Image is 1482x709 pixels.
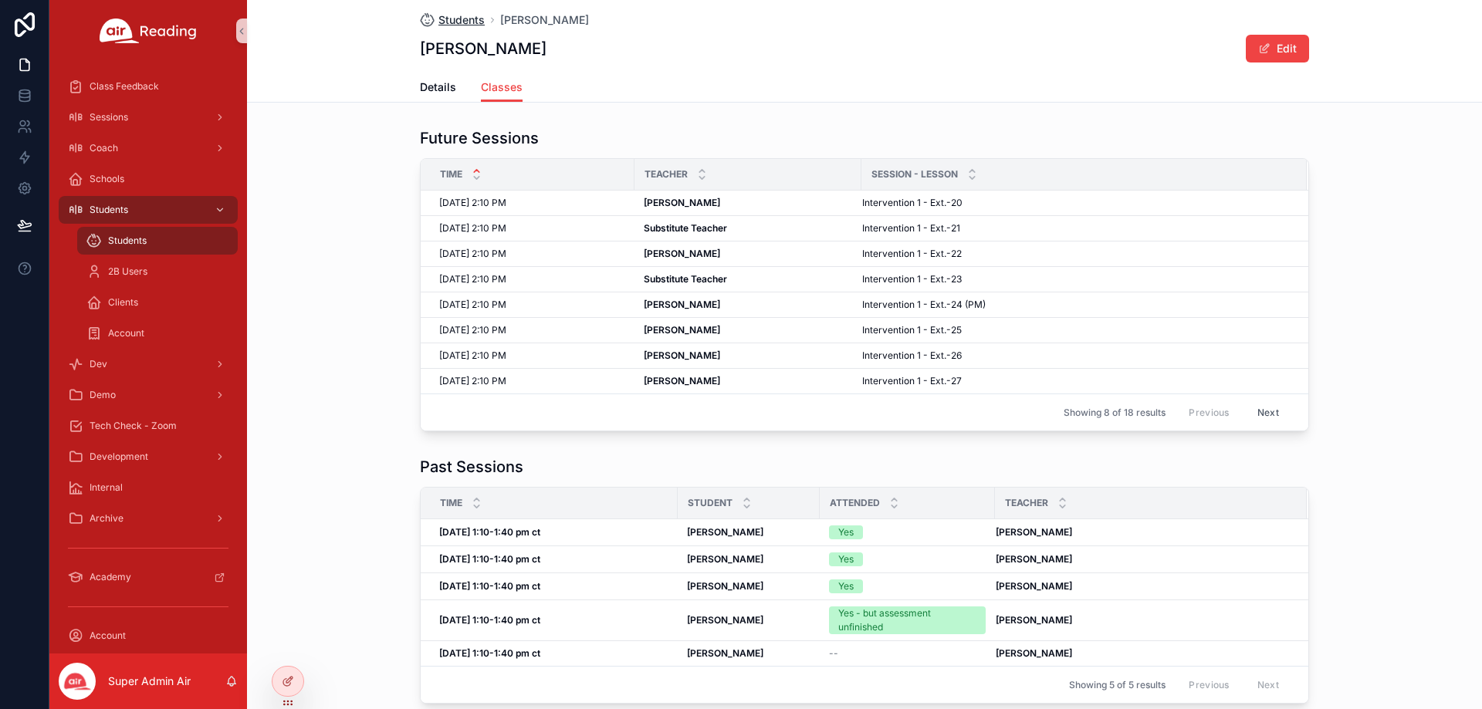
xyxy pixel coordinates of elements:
a: [PERSON_NAME] [687,647,810,660]
a: [PERSON_NAME] [644,248,852,260]
h1: Past Sessions [420,456,523,478]
span: [PERSON_NAME] [500,12,589,28]
strong: [PERSON_NAME] [996,580,1072,592]
a: [DATE] 2:10 PM [439,222,625,235]
a: [PERSON_NAME] [687,580,810,593]
strong: [PERSON_NAME] [687,553,763,565]
a: [DATE] 2:10 PM [439,324,625,336]
p: Super Admin Air [108,674,191,689]
span: Details [420,79,456,95]
span: Account [90,630,126,642]
a: Development [59,443,238,471]
span: Academy [90,571,131,583]
span: Intervention 1 - Ext.-26 [862,349,962,362]
div: Yes [838,525,854,539]
a: Intervention 1 - Ext.-20 [862,197,1288,209]
span: Intervention 1 - Ext.-27 [862,375,962,387]
a: Intervention 1 - Ext.-24 (PM) [862,299,1288,311]
strong: [PERSON_NAME] [687,526,763,538]
a: [DATE] 2:10 PM [439,375,625,387]
strong: Substitute Teacher [644,273,727,285]
a: [DATE] 1:10-1:40 pm ct [439,647,668,660]
strong: [PERSON_NAME] [644,197,720,208]
span: Time [440,168,462,181]
a: 2B Users [77,258,238,285]
a: [DATE] 2:10 PM [439,349,625,362]
span: Development [90,451,148,463]
span: Intervention 1 - Ext.-23 [862,273,962,285]
span: Intervention 1 - Ext.-20 [862,197,963,209]
a: [DATE] 2:10 PM [439,197,625,209]
span: Showing 8 of 18 results [1064,407,1166,419]
span: [DATE] 2:10 PM [439,197,506,209]
span: Dev [90,358,107,370]
a: Intervention 1 - Ext.-23 [862,273,1288,285]
a: [DATE] 2:10 PM [439,299,625,311]
strong: [PERSON_NAME] [687,647,763,659]
strong: [PERSON_NAME] [996,647,1072,659]
span: Archive [90,512,123,525]
a: [PERSON_NAME] [644,375,852,387]
a: [DATE] 1:10-1:40 pm ct [439,614,668,626]
a: Account [77,319,238,347]
a: Students [420,12,485,28]
span: [DATE] 2:10 PM [439,349,506,362]
a: [PERSON_NAME] [996,614,1288,626]
div: Yes [838,579,854,593]
a: Yes [829,579,986,593]
a: -- [829,647,986,660]
a: Yes [829,525,986,539]
strong: [DATE] 1:10-1:40 pm ct [439,553,540,565]
strong: [PERSON_NAME] [644,349,720,361]
a: Intervention 1 - Ext.-21 [862,222,1288,235]
a: Intervention 1 - Ext.-27 [862,375,1288,387]
div: scrollable content [49,62,247,653]
a: [PERSON_NAME] [996,553,1288,566]
span: Students [438,12,485,28]
a: [PERSON_NAME] [687,526,810,539]
a: [DATE] 2:10 PM [439,248,625,260]
a: [PERSON_NAME] [644,349,852,362]
strong: [PERSON_NAME] [687,614,763,626]
span: Showing 5 of 5 results [1069,679,1166,691]
span: Students [108,235,147,247]
a: Students [77,227,238,255]
a: Substitute Teacher [644,222,852,235]
div: Yes - but assessment unfinished [838,606,976,634]
span: Classes [481,79,523,95]
a: [DATE] 1:10-1:40 pm ct [439,526,668,539]
button: Edit [1246,35,1309,62]
span: [DATE] 2:10 PM [439,299,506,311]
span: Internal [90,481,123,494]
span: 2B Users [108,265,147,278]
strong: [DATE] 1:10-1:40 pm ct [439,647,540,659]
span: Clients [108,296,138,309]
a: Yes - but assessment unfinished [829,606,986,634]
span: Intervention 1 - Ext.-25 [862,324,962,336]
a: Students [59,196,238,224]
span: [DATE] 2:10 PM [439,375,506,387]
strong: [PERSON_NAME] [996,553,1072,565]
h1: Future Sessions [420,127,539,149]
a: [DATE] 1:10-1:40 pm ct [439,553,668,566]
span: Teacher [645,168,688,181]
span: Schools [90,173,124,185]
a: Tech Check - Zoom [59,412,238,440]
span: Session - Lesson [871,168,958,181]
span: Student [688,497,733,509]
div: Yes [838,552,854,566]
a: [PERSON_NAME] [996,526,1288,539]
a: Intervention 1 - Ext.-22 [862,248,1288,260]
strong: [PERSON_NAME] [687,580,763,592]
strong: [DATE] 1:10-1:40 pm ct [439,614,540,626]
strong: [PERSON_NAME] [996,614,1072,626]
a: Demo [59,381,238,409]
a: [PERSON_NAME] [996,580,1288,593]
span: Students [90,204,128,216]
span: [DATE] 2:10 PM [439,324,506,336]
span: Sessions [90,111,128,123]
strong: [PERSON_NAME] [644,299,720,310]
span: Teacher [1005,497,1048,509]
a: [DATE] 1:10-1:40 pm ct [439,580,668,593]
span: Tech Check - Zoom [90,420,177,432]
